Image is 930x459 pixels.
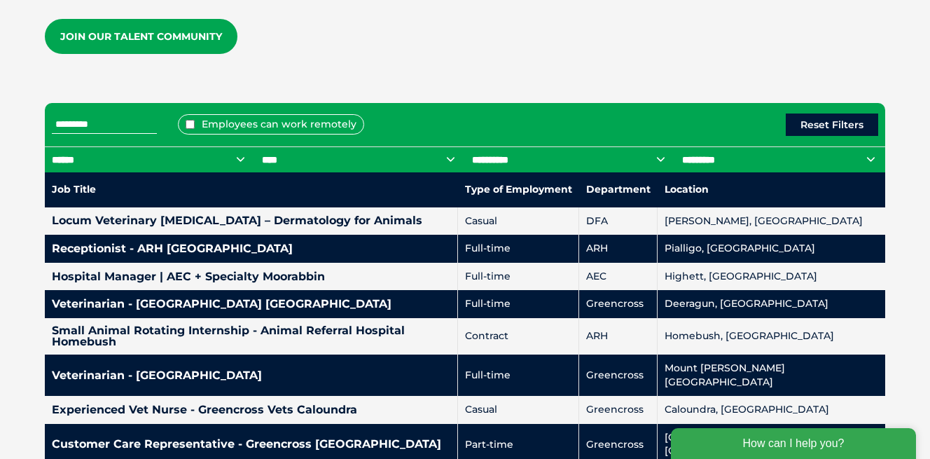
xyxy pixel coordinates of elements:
td: Highett, [GEOGRAPHIC_DATA] [658,263,886,291]
td: Greencross [579,355,658,396]
nobr: Location [665,183,709,196]
a: Join our Talent Community [45,19,237,54]
div: How can I help you? [8,8,254,39]
td: ARH [579,235,658,263]
h4: Experienced Vet Nurse - Greencross Vets Caloundra [52,404,450,416]
td: Full-time [458,355,579,396]
td: Greencross [579,396,658,424]
h4: Receptionist - ARH [GEOGRAPHIC_DATA] [52,243,450,254]
button: Reset Filters [786,114,878,136]
td: Mount [PERSON_NAME][GEOGRAPHIC_DATA] [658,355,886,396]
td: Caloundra, [GEOGRAPHIC_DATA] [658,396,886,424]
td: [PERSON_NAME], [GEOGRAPHIC_DATA] [658,207,886,235]
td: Casual [458,396,579,424]
input: Employees can work remotely [186,120,195,129]
td: Full-time [458,263,579,291]
h4: Veterinarian - [GEOGRAPHIC_DATA] [GEOGRAPHIC_DATA] [52,299,450,310]
td: DFA [579,207,658,235]
td: ARH [579,318,658,355]
td: Deeragun, [GEOGRAPHIC_DATA] [658,290,886,318]
td: Contract [458,318,579,355]
td: Greencross [579,290,658,318]
h4: Hospital Manager | AEC + Specialty Moorabbin [52,271,450,282]
td: AEC [579,263,658,291]
h4: Locum Veterinary [MEDICAL_DATA] – Dermatology for Animals [52,215,450,226]
nobr: Job Title [52,183,96,196]
h4: Veterinarian - [GEOGRAPHIC_DATA] [52,370,450,381]
td: Full-time [458,290,579,318]
nobr: Department [586,183,651,196]
td: Pialligo, [GEOGRAPHIC_DATA] [658,235,886,263]
h4: Small Animal Rotating Internship - Animal Referral Hospital Homebush [52,325,450,348]
td: Casual [458,207,579,235]
h4: Customer Care Representative - Greencross [GEOGRAPHIC_DATA] [52,439,450,450]
label: Employees can work remotely [178,114,364,135]
button: Search [903,64,917,78]
nobr: Type of Employment [465,183,572,196]
td: Homebush, [GEOGRAPHIC_DATA] [658,318,886,355]
td: Full-time [458,235,579,263]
